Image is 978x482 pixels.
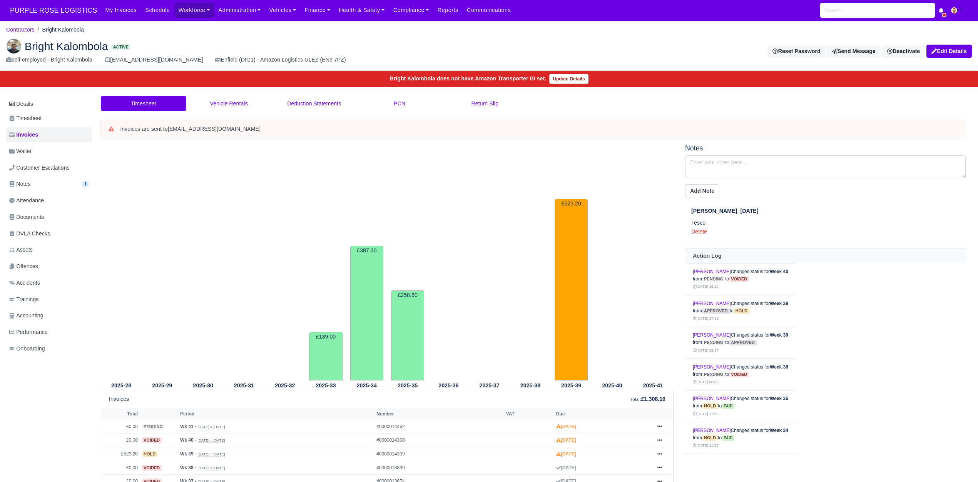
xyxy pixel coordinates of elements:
[551,381,592,390] th: 2025-39
[693,428,731,433] a: [PERSON_NAME]
[641,396,665,402] strong: £1,308.10
[693,269,731,274] a: [PERSON_NAME]
[9,130,38,139] span: Invoices
[6,144,92,159] a: Wallet
[693,301,731,306] a: [PERSON_NAME]
[555,199,588,380] td: £523.20
[685,422,796,454] td: Changed status for from to
[556,424,576,429] strong: [DATE]
[142,381,182,390] th: 2025-29
[702,308,730,314] span: approved
[300,3,334,18] a: Finance
[142,465,162,471] span: voided
[101,461,140,475] td: £0.00
[882,45,925,58] a: Deactivate
[350,246,383,380] td: £387.30
[180,451,196,457] strong: Wk 39 -
[827,45,881,58] a: Send Message
[180,437,196,443] strong: Wk 40 -
[6,27,35,33] a: Contractors
[6,3,101,18] a: PURPLE ROSE LOGISTICS
[374,408,504,420] th: Number
[25,41,108,52] span: Bright Kalombola
[693,443,718,447] small: [DATE] 11:55
[770,364,788,370] strong: Week 38
[6,292,92,307] a: Trainings
[101,381,142,390] th: 2025-28
[101,447,140,461] td: £523.20
[374,434,504,447] td: #0000014308
[693,412,718,416] small: [DATE] 11:56
[685,390,796,422] td: Changed status for from to
[142,437,162,443] span: voided
[224,381,264,390] th: 2025-31
[9,213,44,222] span: Documents
[6,210,92,225] a: Documents
[685,264,796,295] td: Changed status for from to
[9,245,33,254] span: Assets
[630,397,640,402] small: Total
[214,3,265,18] a: Administration
[141,3,174,18] a: Schedule
[702,403,718,409] span: hold
[770,332,788,338] strong: Week 39
[168,126,261,132] strong: [EMAIL_ADDRESS][DOMAIN_NAME]
[685,295,796,327] td: Changed status for from to
[729,276,749,282] span: voided
[693,284,718,289] small: [DATE] 16:19
[142,424,165,430] span: pending
[734,308,749,314] span: hold
[6,193,92,208] a: Attendance
[101,420,140,434] td: £0.00
[770,428,788,433] strong: Week 34
[6,308,92,323] a: Accounting
[9,147,31,156] span: Wallet
[685,249,966,263] th: Action Log
[6,55,92,64] div: self-employed - Bright Kalombola
[691,218,966,227] p: Tesco
[101,434,140,447] td: £0.00
[346,381,387,390] th: 2025-34
[305,381,346,390] th: 2025-33
[433,3,463,18] a: Reports
[685,144,966,152] h5: Notes
[691,228,707,235] a: Delete
[264,381,305,390] th: 2025-32
[556,451,576,457] strong: [DATE]
[722,404,734,409] span: paid
[702,276,725,282] span: pending
[6,127,92,142] a: Invoices
[109,396,129,402] h6: Invoices
[9,229,50,238] span: DVLA Checks
[770,396,788,401] strong: Week 35
[309,332,342,380] td: £139.00
[633,381,674,390] th: 2025-41
[685,184,719,197] button: Add Note
[180,424,196,429] strong: Wk 41 -
[770,301,788,306] strong: Week 39
[357,96,442,111] a: PCN
[183,381,224,390] th: 2025-30
[9,262,38,271] span: Offences
[9,344,45,353] span: Onboarding
[685,327,796,359] td: Changed status for from to
[767,45,825,58] button: Reset Password
[6,275,92,290] a: Accidents
[374,420,504,434] td: #0000014462
[271,96,357,111] a: Deduction Statements
[702,372,725,377] span: pending
[387,381,428,390] th: 2025-35
[105,55,203,64] div: [EMAIL_ADDRESS][DOMAIN_NAME]
[6,226,92,241] a: DVLA Checks
[940,445,978,482] iframe: Chat Widget
[770,269,788,274] strong: Week 40
[9,328,48,337] span: Performance
[554,408,650,420] th: Due
[693,380,718,384] small: [DATE] 08:39
[6,259,92,274] a: Offences
[142,451,157,457] span: hold
[174,3,214,18] a: Workforce
[722,435,734,441] span: paid
[6,325,92,340] a: Performance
